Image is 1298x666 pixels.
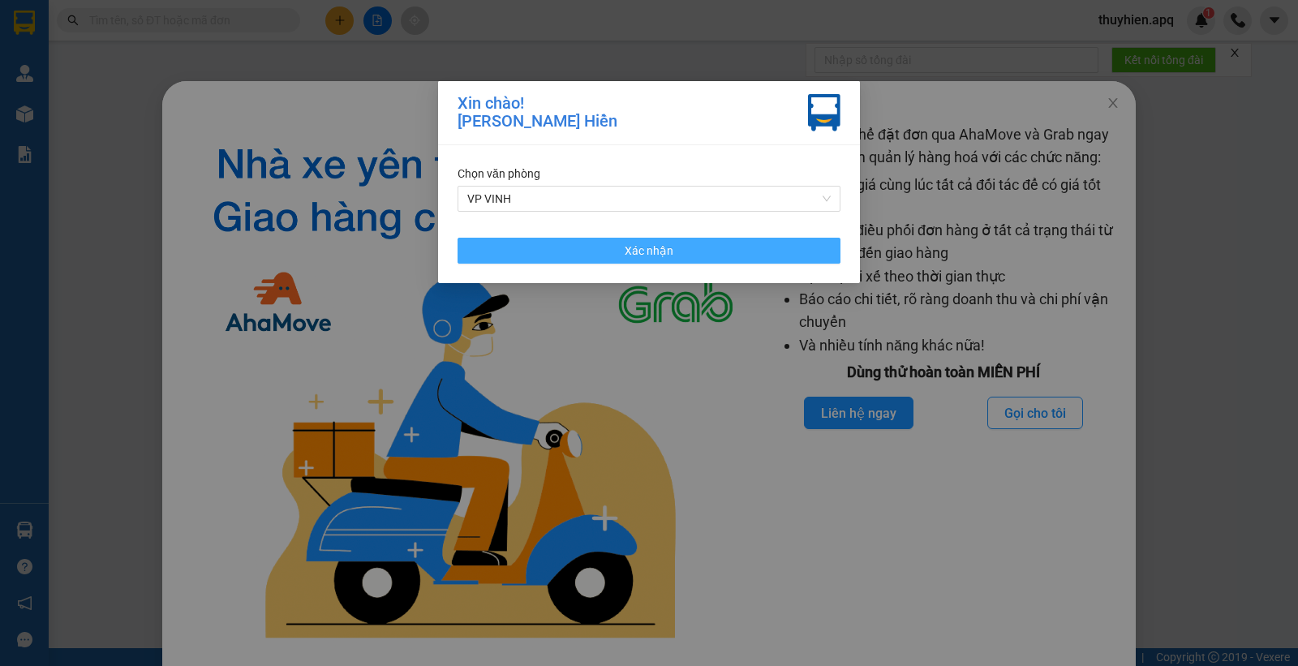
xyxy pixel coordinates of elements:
div: Xin chào! [PERSON_NAME] Hiền [458,94,617,131]
div: Chọn văn phòng [458,165,840,183]
img: vxr-icon [808,94,840,131]
span: VP VINH [467,187,831,211]
span: Xác nhận [625,242,673,260]
button: Xác nhận [458,238,840,264]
